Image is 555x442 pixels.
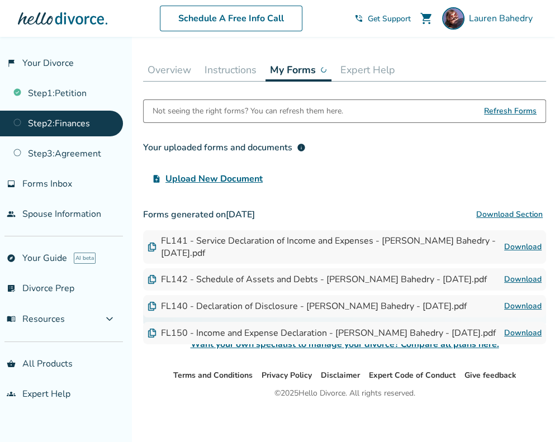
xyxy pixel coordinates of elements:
span: shopping_cart [420,12,433,25]
div: FL141 - Service Declaration of Income and Expenses - [PERSON_NAME] Bahedry - [DATE].pdf [148,235,504,259]
span: phone_in_talk [354,14,363,23]
span: AI beta [74,253,96,264]
div: © 2025 Hello Divorce. All rights reserved. [274,387,415,400]
a: phone_in_talkGet Support [354,13,411,24]
a: Download [504,273,542,286]
a: Download [504,326,542,340]
h3: Forms generated on [DATE] [143,203,546,226]
img: Lauren Bahedry [442,7,464,30]
span: explore [7,254,16,263]
span: Want your own specialist to manage your divorce? Compare all plans here. [143,338,546,351]
div: FL150 - Income and Expense Declaration - [PERSON_NAME] Bahedry - [DATE].pdf [148,327,496,339]
span: flag_2 [7,59,16,68]
img: Document [148,329,156,338]
span: Resources [7,313,65,325]
div: FL140 - Declaration of Disclosure - [PERSON_NAME] Bahedry - [DATE].pdf [148,300,467,312]
span: menu_book [7,315,16,324]
span: Get Support [368,13,411,24]
span: shopping_basket [7,359,16,368]
span: list_alt_check [7,284,16,293]
span: Refresh Forms [484,100,537,122]
iframe: Chat Widget [499,388,555,442]
a: Schedule A Free Info Call [160,6,302,31]
button: Expert Help [336,59,400,81]
a: Privacy Policy [262,370,312,381]
a: Terms and Conditions [173,370,253,381]
a: Expert Code of Conduct [369,370,456,381]
a: Download [504,240,542,254]
span: expand_more [103,312,116,326]
li: Give feedback [464,369,516,382]
li: Disclaimer [321,369,360,382]
span: Lauren Bahedry [469,12,537,25]
img: Document [148,275,156,284]
span: people [7,210,16,218]
div: Not seeing the right forms? You can refresh them here. [153,100,343,122]
img: ... [320,66,327,73]
div: Your uploaded forms and documents [143,141,306,154]
button: Overview [143,59,196,81]
span: Upload New Document [165,172,263,186]
span: groups [7,389,16,398]
button: My Forms [265,59,331,82]
img: Document [148,243,156,251]
img: Document [148,302,156,311]
span: upload_file [152,174,161,183]
button: Instructions [200,59,261,81]
div: FL142 - Schedule of Assets and Debts - [PERSON_NAME] Bahedry - [DATE].pdf [148,273,487,286]
span: Forms Inbox [22,178,72,190]
a: Download [504,300,542,313]
span: info [297,143,306,152]
button: Download Section [473,203,546,226]
span: inbox [7,179,16,188]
